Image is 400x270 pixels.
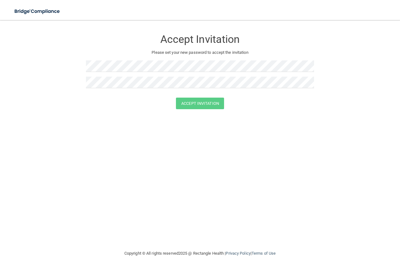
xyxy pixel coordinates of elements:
button: Accept Invitation [176,98,224,109]
h3: Accept Invitation [86,33,314,45]
div: Copyright © All rights reserved 2025 @ Rectangle Health | | [86,243,314,263]
a: Privacy Policy [226,251,250,256]
p: Please set your new password to accept the invitation [91,49,309,56]
img: bridge_compliance_login_screen.278c3ca4.svg [9,5,66,18]
a: Terms of Use [252,251,276,256]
